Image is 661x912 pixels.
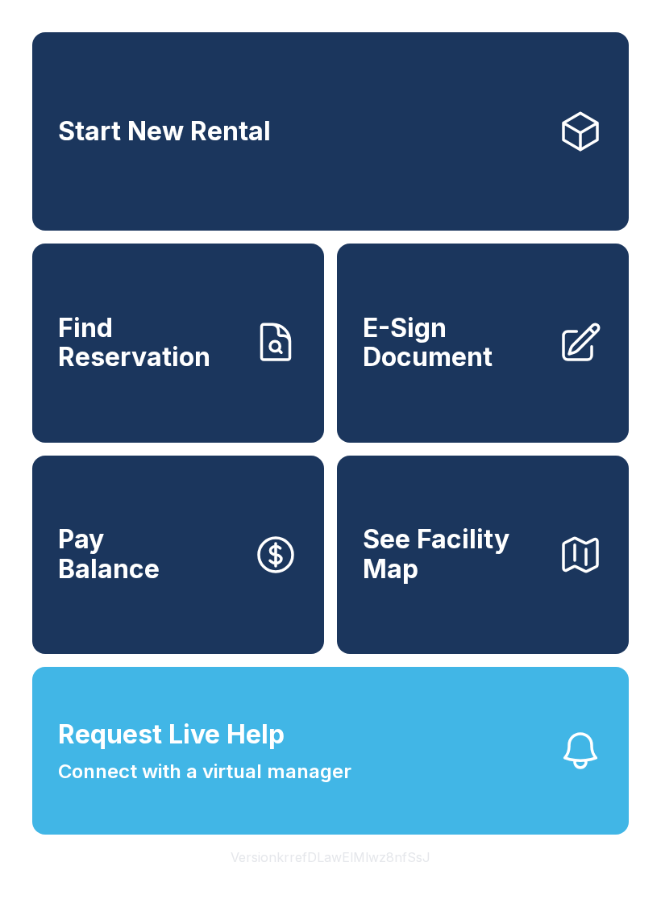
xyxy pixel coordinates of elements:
button: See Facility Map [337,456,629,654]
span: Find Reservation [58,314,240,373]
a: Find Reservation [32,244,324,442]
a: Start New Rental [32,32,629,231]
span: Request Live Help [58,715,285,754]
button: Request Live HelpConnect with a virtual manager [32,667,629,835]
button: PayBalance [32,456,324,654]
span: Connect with a virtual manager [58,757,351,786]
a: E-Sign Document [337,244,629,442]
span: Pay Balance [58,525,160,584]
span: See Facility Map [363,525,545,584]
span: E-Sign Document [363,314,545,373]
button: VersionkrrefDLawElMlwz8nfSsJ [218,835,443,880]
span: Start New Rental [58,117,271,147]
